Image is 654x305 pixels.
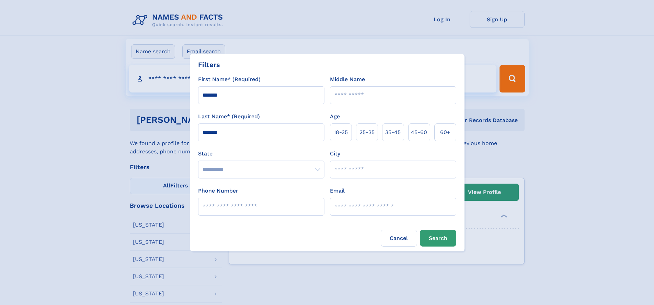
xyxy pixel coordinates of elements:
[330,75,365,84] label: Middle Name
[198,59,220,70] div: Filters
[440,128,450,137] span: 60+
[330,150,340,158] label: City
[385,128,401,137] span: 35‑45
[420,230,456,247] button: Search
[198,150,324,158] label: State
[381,230,417,247] label: Cancel
[334,128,348,137] span: 18‑25
[198,112,260,121] label: Last Name* (Required)
[198,187,238,195] label: Phone Number
[330,187,345,195] label: Email
[359,128,375,137] span: 25‑35
[198,75,261,84] label: First Name* (Required)
[330,112,340,121] label: Age
[411,128,427,137] span: 45‑60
